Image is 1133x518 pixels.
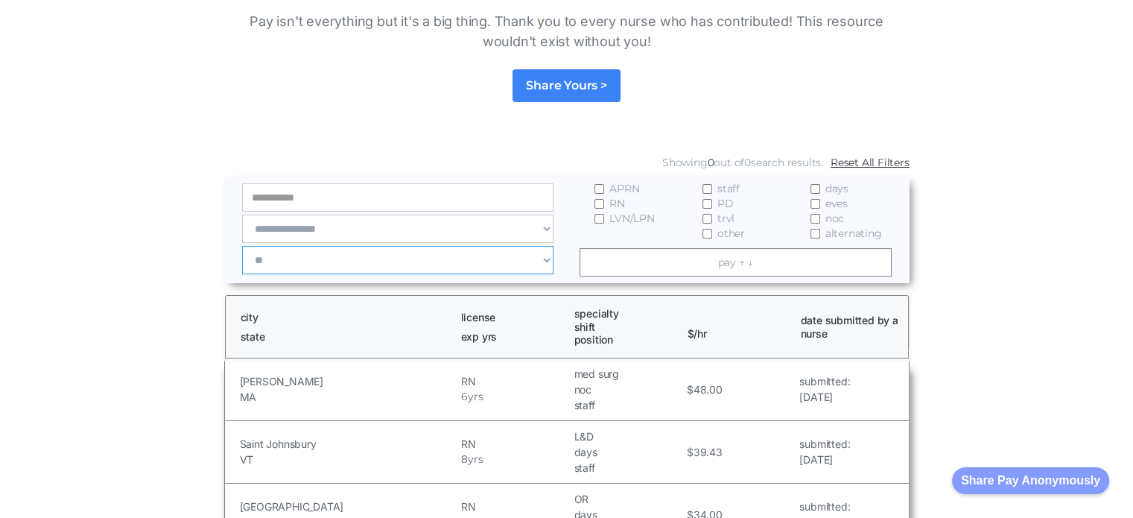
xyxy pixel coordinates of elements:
[574,382,682,397] h5: noc
[702,214,712,224] input: trvl
[574,320,674,334] h1: shift
[574,307,674,320] h1: specialty
[717,181,740,196] span: staff
[799,389,850,405] h5: [DATE]
[810,214,820,224] input: noc
[461,311,561,324] h1: license
[831,155,910,170] a: Reset All Filters
[717,226,745,241] span: other
[717,211,734,226] span: trvl
[240,452,458,467] h5: VT
[594,214,604,224] input: LVN/LPN
[224,11,910,51] p: Pay isn't everything but it's a big thing. Thank you to every nurse who has contributed! This res...
[241,330,448,344] h1: state
[240,499,458,514] h5: [GEOGRAPHIC_DATA]
[240,436,458,452] h5: Saint Johnsbury
[512,69,620,102] a: Share Yours >
[799,452,850,467] h5: [DATE]
[240,373,458,389] h5: [PERSON_NAME]
[574,333,674,347] h1: position
[574,397,682,413] h5: staff
[799,436,850,452] h5: submitted:
[574,444,682,460] h5: days
[468,389,483,405] h5: yrs
[694,444,723,460] h5: 39.43
[799,499,850,514] h5: submitted:
[717,196,734,211] span: PD
[801,314,901,340] h1: date submitted by a nurse
[702,229,712,239] input: other
[574,491,682,507] h5: OR
[799,436,850,467] a: submitted:[DATE]
[694,382,723,397] h5: 48.00
[594,184,604,194] input: APRN
[468,452,483,467] h5: yrs
[702,184,712,194] input: staff
[707,156,714,169] span: 0
[461,452,468,467] h5: 8
[461,373,570,389] h5: RN
[580,248,892,277] a: pay ↑ ↓
[574,366,682,382] h5: med surg
[461,330,561,344] h1: exp yrs
[461,436,570,452] h5: RN
[825,196,848,211] span: eves
[687,382,694,397] h5: $
[574,460,682,476] h5: staff
[574,429,682,444] h5: L&D
[594,199,604,209] input: RN
[799,373,850,405] a: submitted:[DATE]
[240,389,458,405] h5: MA
[744,156,751,169] span: 0
[810,229,820,239] input: alternating
[609,211,655,226] span: LVN/LPN
[825,181,848,196] span: days
[825,226,882,241] span: alternating
[825,211,844,226] span: noc
[688,314,787,340] h1: $/hr
[799,373,850,389] h5: submitted:
[662,155,823,170] div: Showing out of search results.
[810,184,820,194] input: days
[810,199,820,209] input: eves
[241,311,448,324] h1: city
[702,199,712,209] input: PD
[952,467,1109,494] button: Share Pay Anonymously
[461,389,468,405] h5: 6
[609,181,639,196] span: APRN
[461,499,570,514] h5: RN
[609,196,625,211] span: RN
[687,444,694,460] h5: $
